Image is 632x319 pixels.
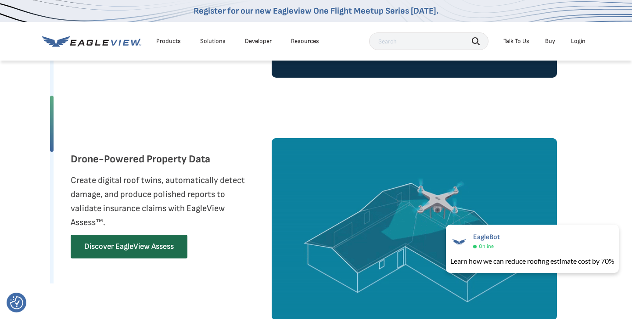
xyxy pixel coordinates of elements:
[450,256,614,266] div: Learn how we can reduce roofing estimate cost by 70%
[473,233,500,241] span: EagleBot
[71,235,187,258] a: Discover EagleView Assess
[10,296,23,309] img: Revisit consent button
[545,37,555,45] a: Buy
[571,37,585,45] div: Login
[194,6,438,16] a: Register for our new Eagleview One Flight Meetup Series [DATE].
[479,243,494,250] span: Online
[10,296,23,309] button: Consent Preferences
[369,32,488,50] input: Search
[503,37,529,45] div: Talk To Us
[71,173,251,229] p: Create digital roof twins, automatically detect damage, and produce polished reports to validate ...
[156,37,181,45] div: Products
[245,37,272,45] a: Developer
[200,37,226,45] div: Solutions
[450,233,468,251] img: EagleBot
[71,152,210,166] h3: Drone-Powered Property Data
[291,37,319,45] div: Resources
